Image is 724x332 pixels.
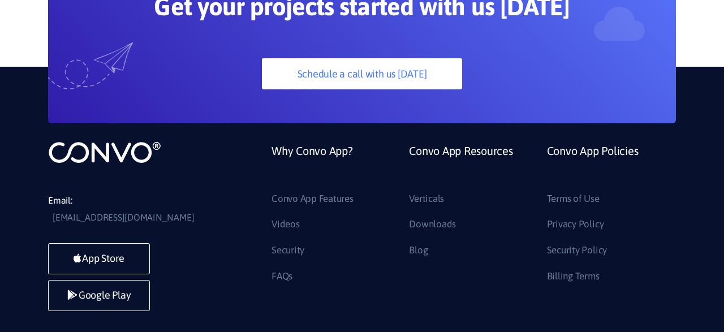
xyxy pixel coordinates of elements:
a: Google Play [48,280,150,311]
div: Footer [263,140,676,293]
a: Blog [409,242,428,260]
a: Security [271,242,304,260]
li: Email: [48,192,218,226]
a: Terms of Use [547,190,600,208]
img: logo_not_found [48,140,161,164]
a: Security Policy [547,242,607,260]
a: Verticals [409,190,444,208]
a: Billing Terms [547,268,600,286]
a: Schedule a call with us [DATE] [262,58,462,89]
a: Downloads [409,215,456,234]
a: App Store [48,243,150,274]
a: Privacy Policy [547,215,604,234]
a: Convo App Policies [547,140,639,189]
a: Convo App Features [271,190,354,208]
a: FAQs [271,268,292,286]
a: [EMAIL_ADDRESS][DOMAIN_NAME] [53,209,194,226]
a: Convo App Resources [409,140,512,189]
a: Videos [271,215,300,234]
a: Why Convo App? [271,140,353,189]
